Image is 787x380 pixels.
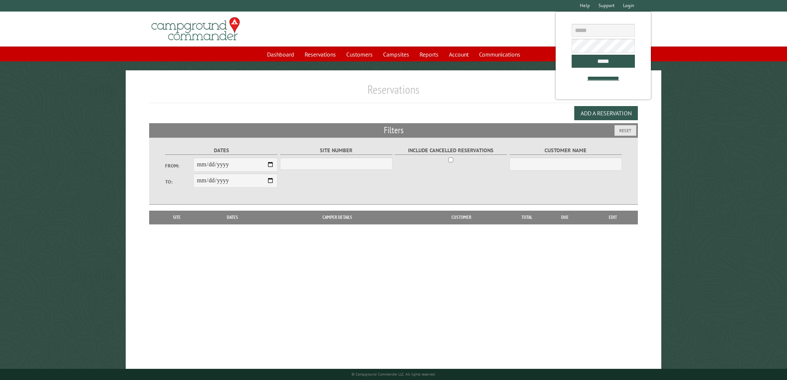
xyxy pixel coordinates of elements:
[588,211,637,224] th: Edit
[395,146,507,155] label: Include Cancelled Reservations
[614,125,636,136] button: Reset
[379,47,414,61] a: Campsites
[263,47,299,61] a: Dashboard
[149,15,242,44] img: Campground Commander
[510,146,622,155] label: Customer Name
[149,82,637,103] h1: Reservations
[512,211,542,224] th: Total
[444,47,473,61] a: Account
[342,47,377,61] a: Customers
[411,211,512,224] th: Customer
[475,47,525,61] a: Communications
[415,47,443,61] a: Reports
[201,211,264,224] th: Dates
[165,162,193,169] label: From:
[149,123,637,137] h2: Filters
[165,146,277,155] label: Dates
[165,178,193,185] label: To:
[351,372,436,377] small: © Campground Commander LLC. All rights reserved.
[542,211,588,224] th: Due
[574,106,638,120] button: Add a Reservation
[153,211,201,224] th: Site
[280,146,392,155] label: Site Number
[264,211,411,224] th: Camper Details
[300,47,340,61] a: Reservations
